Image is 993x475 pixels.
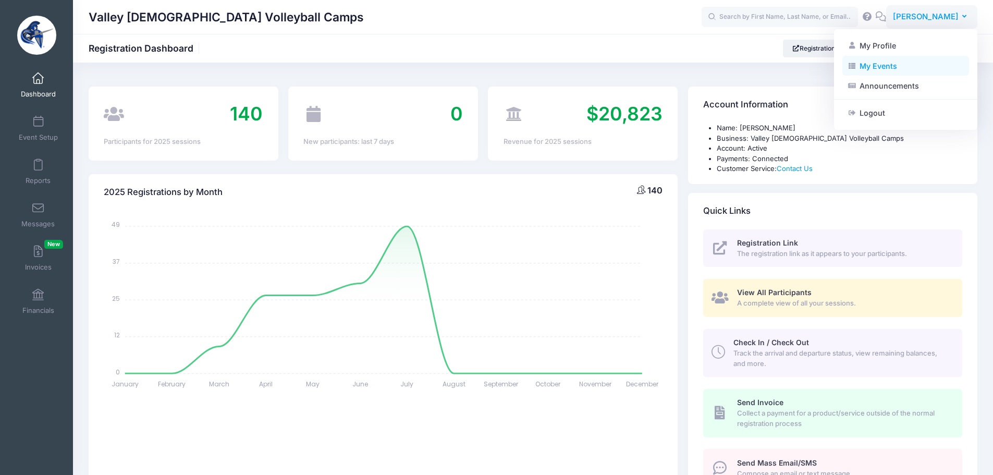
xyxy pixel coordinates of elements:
[586,102,663,125] span: $20,823
[886,5,977,29] button: [PERSON_NAME]
[626,380,659,388] tspan: December
[504,137,663,147] div: Revenue for 2025 sessions
[89,5,364,29] h1: Valley [DEMOGRAPHIC_DATA] Volleyball Camps
[842,36,969,56] a: My Profile
[14,153,63,190] a: Reports
[114,331,120,339] tspan: 12
[484,380,519,388] tspan: September
[450,102,463,125] span: 0
[737,238,798,247] span: Registration Link
[14,283,63,320] a: Financials
[703,229,962,267] a: Registration Link The registration link as it appears to your participants.
[737,298,950,309] span: A complete view of all your sessions.
[737,398,783,407] span: Send Invoice
[14,197,63,233] a: Messages
[733,348,950,369] span: Track the arrival and departure status, view remaining balances, and more.
[14,110,63,147] a: Event Setup
[401,380,414,388] tspan: July
[104,137,263,147] div: Participants for 2025 sessions
[112,380,139,388] tspan: January
[842,103,969,123] a: Logout
[647,185,663,196] span: 140
[737,249,950,259] span: The registration link as it appears to your participants.
[116,367,120,376] tspan: 0
[260,380,273,388] tspan: April
[702,7,858,28] input: Search by First Name, Last Name, or Email...
[737,408,950,429] span: Collect a payment for a product/service outside of the normal registration process
[703,329,962,377] a: Check In / Check Out Track the arrival and departure status, view remaining balances, and more.
[717,123,962,133] li: Name: [PERSON_NAME]
[21,220,55,228] span: Messages
[209,380,229,388] tspan: March
[783,40,859,57] a: Registration Link
[777,164,813,173] a: Contact Us
[14,67,63,103] a: Dashboard
[536,380,561,388] tspan: October
[733,338,809,347] span: Check In / Check Out
[25,263,52,272] span: Invoices
[307,380,320,388] tspan: May
[352,380,368,388] tspan: June
[842,56,969,76] a: My Events
[89,43,202,54] h1: Registration Dashboard
[17,16,56,55] img: Valley Christian Volleyball Camps
[26,176,51,185] span: Reports
[703,90,788,120] h4: Account Information
[112,294,120,302] tspan: 25
[22,306,54,315] span: Financials
[842,76,969,96] a: Announcements
[443,380,465,388] tspan: August
[21,90,56,99] span: Dashboard
[113,257,120,266] tspan: 37
[717,143,962,154] li: Account: Active
[104,177,223,207] h4: 2025 Registrations by Month
[158,380,186,388] tspan: February
[703,279,962,317] a: View All Participants A complete view of all your sessions.
[893,11,959,22] span: [PERSON_NAME]
[14,240,63,276] a: InvoicesNew
[717,154,962,164] li: Payments: Connected
[703,196,751,226] h4: Quick Links
[717,164,962,174] li: Customer Service:
[230,102,263,125] span: 140
[737,458,817,467] span: Send Mass Email/SMS
[112,220,120,229] tspan: 49
[303,137,462,147] div: New participants: last 7 days
[737,288,812,297] span: View All Participants
[579,380,612,388] tspan: November
[717,133,962,144] li: Business: Valley [DEMOGRAPHIC_DATA] Volleyball Camps
[703,389,962,437] a: Send Invoice Collect a payment for a product/service outside of the normal registration process
[19,133,58,142] span: Event Setup
[44,240,63,249] span: New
